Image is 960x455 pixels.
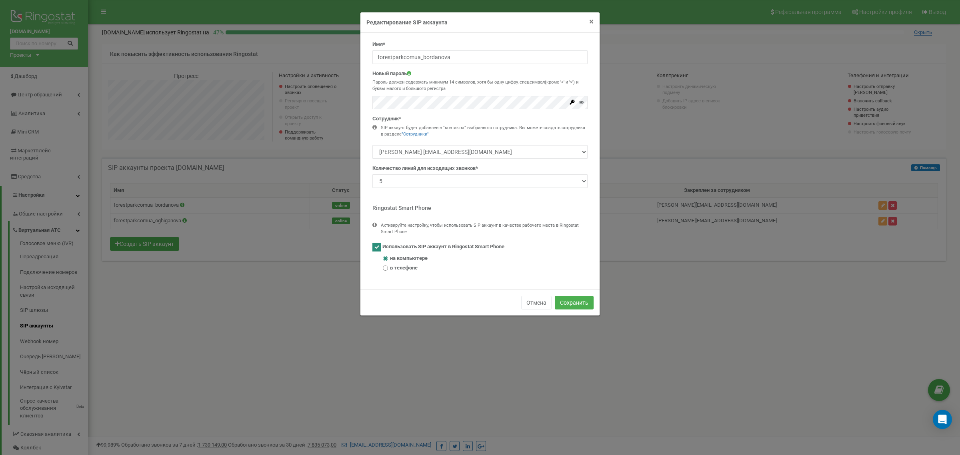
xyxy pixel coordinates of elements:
[383,256,388,261] input: на компьютере
[372,165,478,172] label: Количество линий для исходящих звонков*
[390,264,418,272] span: в телефоне
[383,265,388,271] input: в телефоне
[933,410,952,429] div: Open Intercom Messenger
[381,125,588,137] div: SIP аккаунт будет добавлен в "контакты" выбранного сотрудника. Вы можете создать сотрудника в раз...
[372,204,588,214] p: Ringostat Smart Phone
[372,115,401,123] label: Сотрудник*
[372,79,588,92] p: Пароль должен содержать минимум 14 символов, хотя бы одну цифру, спецсимвол(кроме '<' и '>') и бу...
[390,255,428,262] span: на компьютере
[555,296,594,309] button: Сохранить
[402,132,429,137] a: "Сотрудники"
[521,296,552,309] button: Отмена
[589,17,594,26] span: ×
[381,222,588,235] div: Активируйте настройку, чтобы использовать SIP аккаунт в качестве рабочего места в Ringostat Smart...
[372,70,411,78] label: Новый пароль
[366,18,594,26] h4: Редактирование SIP аккаунта
[382,244,504,250] span: Использовать SIP аккаунт в Ringostat Smart Phone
